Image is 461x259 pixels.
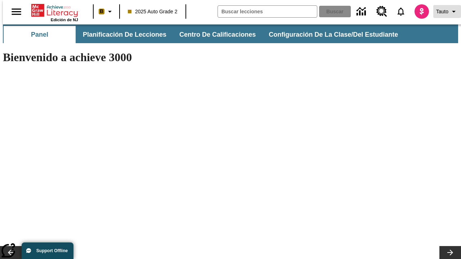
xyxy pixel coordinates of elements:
[100,7,103,16] span: B
[3,6,105,12] body: Máximo 600 caracteres
[3,24,458,43] div: Subbarra de navegación
[436,8,448,15] span: Tauto
[22,242,73,259] button: Support Offline
[3,51,314,64] h1: Bienvenido a achieve 3000
[439,246,461,259] button: Carrusel de lecciones, seguir
[372,2,391,21] a: Centro de recursos, Se abrirá en una pestaña nueva.
[433,5,461,18] button: Perfil/Configuración
[352,2,372,22] a: Centro de información
[410,2,433,21] button: Escoja un nuevo avatar
[4,26,76,43] button: Panel
[51,18,78,22] span: Edición de NJ
[3,26,404,43] div: Subbarra de navegación
[36,248,68,253] span: Support Offline
[96,5,117,18] button: Boost El color de la clase es anaranjado claro. Cambiar el color de la clase.
[391,2,410,21] a: Notificaciones
[31,3,78,22] div: Portada
[31,3,78,18] a: Portada
[77,26,172,43] button: Planificación de lecciones
[263,26,404,43] button: Configuración de la clase/del estudiante
[415,4,429,19] img: avatar image
[128,8,178,15] span: 2025 Auto Grade 2
[6,1,27,22] button: Abrir el menú lateral
[174,26,261,43] button: Centro de calificaciones
[218,6,317,17] input: Buscar campo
